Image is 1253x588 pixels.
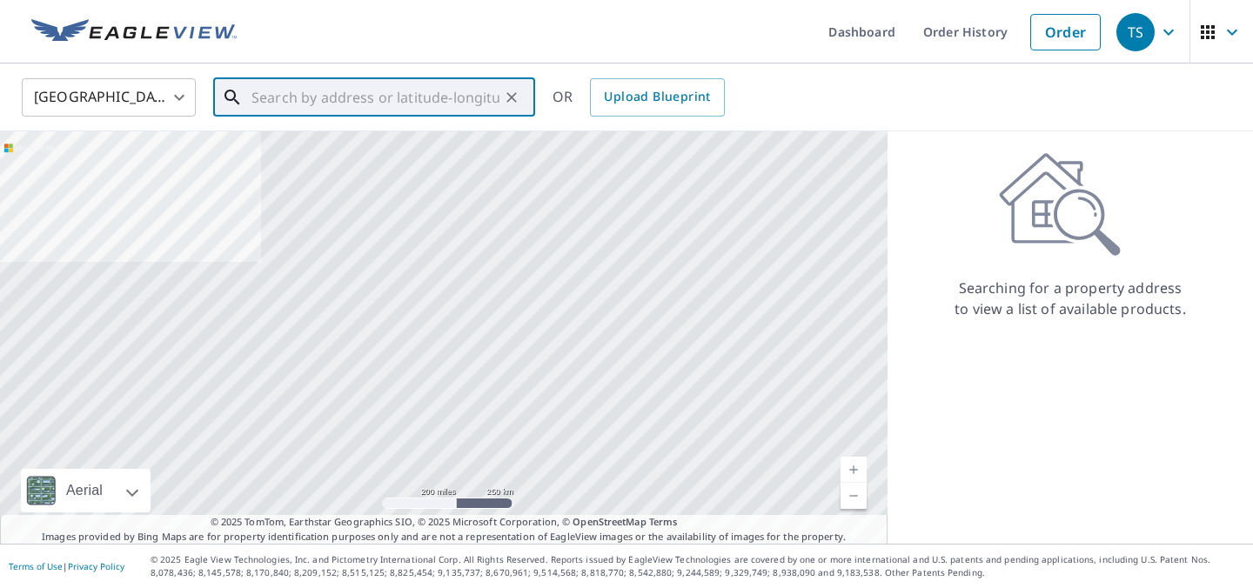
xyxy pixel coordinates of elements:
[61,469,108,512] div: Aerial
[1030,14,1101,50] a: Order
[31,19,237,45] img: EV Logo
[211,515,678,530] span: © 2025 TomTom, Earthstar Geographics SIO, © 2025 Microsoft Corporation, ©
[590,78,724,117] a: Upload Blueprint
[573,515,646,528] a: OpenStreetMap
[151,553,1244,579] p: © 2025 Eagle View Technologies, Inc. and Pictometry International Corp. All Rights Reserved. Repo...
[9,561,124,571] p: |
[649,515,678,528] a: Terms
[68,560,124,572] a: Privacy Policy
[9,560,63,572] a: Terms of Use
[841,457,867,483] a: Current Level 5, Zoom In
[1116,13,1155,51] div: TS
[21,469,151,512] div: Aerial
[553,78,725,117] div: OR
[251,73,499,122] input: Search by address or latitude-longitude
[604,86,710,108] span: Upload Blueprint
[841,483,867,509] a: Current Level 5, Zoom Out
[22,73,196,122] div: [GEOGRAPHIC_DATA]
[954,277,1187,319] p: Searching for a property address to view a list of available products.
[499,85,524,110] button: Clear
